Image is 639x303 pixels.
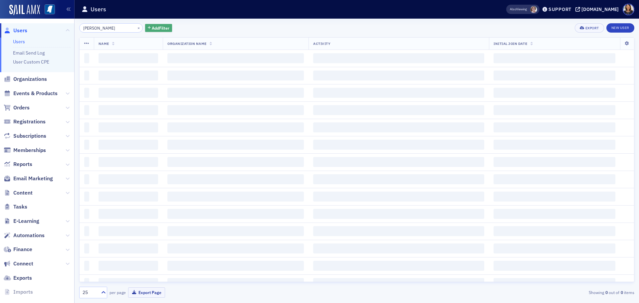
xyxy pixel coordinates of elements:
span: ‌ [99,174,158,184]
span: ‌ [99,226,158,236]
span: ‌ [313,157,484,167]
button: × [136,25,142,31]
span: Events & Products [13,90,58,97]
span: ‌ [167,226,304,236]
span: Email Marketing [13,175,53,182]
span: ‌ [167,209,304,219]
span: ‌ [99,105,158,115]
span: ‌ [99,278,158,288]
span: ‌ [313,261,484,271]
a: Reports [4,161,32,168]
div: [DOMAIN_NAME] [581,6,619,12]
span: ‌ [99,53,158,63]
div: 25 [83,289,97,296]
span: ‌ [84,192,89,202]
span: Users [13,27,27,34]
strong: 0 [604,289,609,295]
span: ‌ [99,157,158,167]
span: ‌ [313,140,484,150]
span: Profile [623,4,634,15]
span: Initial Join Date [494,41,527,46]
h1: Users [91,5,106,13]
a: View Homepage [40,4,55,16]
a: Events & Products [4,90,58,97]
span: Connect [13,260,33,267]
a: Orders [4,104,30,111]
span: Content [13,189,33,197]
span: ‌ [494,261,615,271]
span: ‌ [494,174,615,184]
span: ‌ [84,243,89,253]
span: ‌ [84,88,89,98]
span: ‌ [167,278,304,288]
span: ‌ [84,53,89,63]
span: ‌ [313,209,484,219]
span: ‌ [494,122,615,132]
span: Lydia Carlisle [530,6,537,13]
img: SailAMX [9,5,40,15]
a: Connect [4,260,33,267]
span: ‌ [167,192,304,202]
span: ‌ [494,71,615,80]
span: Add Filter [152,25,169,31]
button: [DOMAIN_NAME] [575,7,621,12]
a: Organizations [4,76,47,83]
span: ‌ [313,53,484,63]
span: ‌ [313,105,484,115]
span: ‌ [313,278,484,288]
a: E-Learning [4,218,39,225]
span: ‌ [313,243,484,253]
a: Email Send Log [13,50,45,56]
span: Reports [13,161,32,168]
div: Also [510,7,516,11]
span: Registrations [13,118,46,125]
a: Exports [4,274,32,282]
span: ‌ [313,88,484,98]
span: Imports [13,288,33,296]
label: per page [109,289,126,295]
a: Imports [4,288,33,296]
a: Finance [4,246,32,253]
span: ‌ [494,105,615,115]
span: ‌ [313,122,484,132]
span: ‌ [99,243,158,253]
span: ‌ [84,278,89,288]
span: ‌ [84,209,89,219]
span: ‌ [167,140,304,150]
span: ‌ [494,278,615,288]
span: ‌ [99,209,158,219]
div: Export [585,26,599,30]
a: Memberships [4,147,46,154]
span: ‌ [99,192,158,202]
a: Subscriptions [4,132,46,140]
div: Showing out of items [454,289,634,295]
a: Email Marketing [4,175,53,182]
span: ‌ [167,71,304,80]
span: ‌ [313,226,484,236]
span: ‌ [167,88,304,98]
span: Subscriptions [13,132,46,140]
span: ‌ [494,243,615,253]
button: Export Page [128,287,165,298]
span: ‌ [99,140,158,150]
span: Memberships [13,147,46,154]
span: ‌ [494,226,615,236]
span: ‌ [167,174,304,184]
strong: 0 [619,289,624,295]
span: ‌ [167,243,304,253]
span: Organizations [13,76,47,83]
input: Search… [79,23,143,33]
a: Tasks [4,203,27,211]
span: ‌ [167,261,304,271]
button: AddFilter [145,24,172,32]
span: ‌ [167,122,304,132]
span: ‌ [84,174,89,184]
span: ‌ [313,174,484,184]
span: Finance [13,246,32,253]
a: Automations [4,232,45,239]
span: Organization Name [167,41,207,46]
span: ‌ [99,122,158,132]
span: ‌ [494,209,615,219]
img: SailAMX [45,4,55,15]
